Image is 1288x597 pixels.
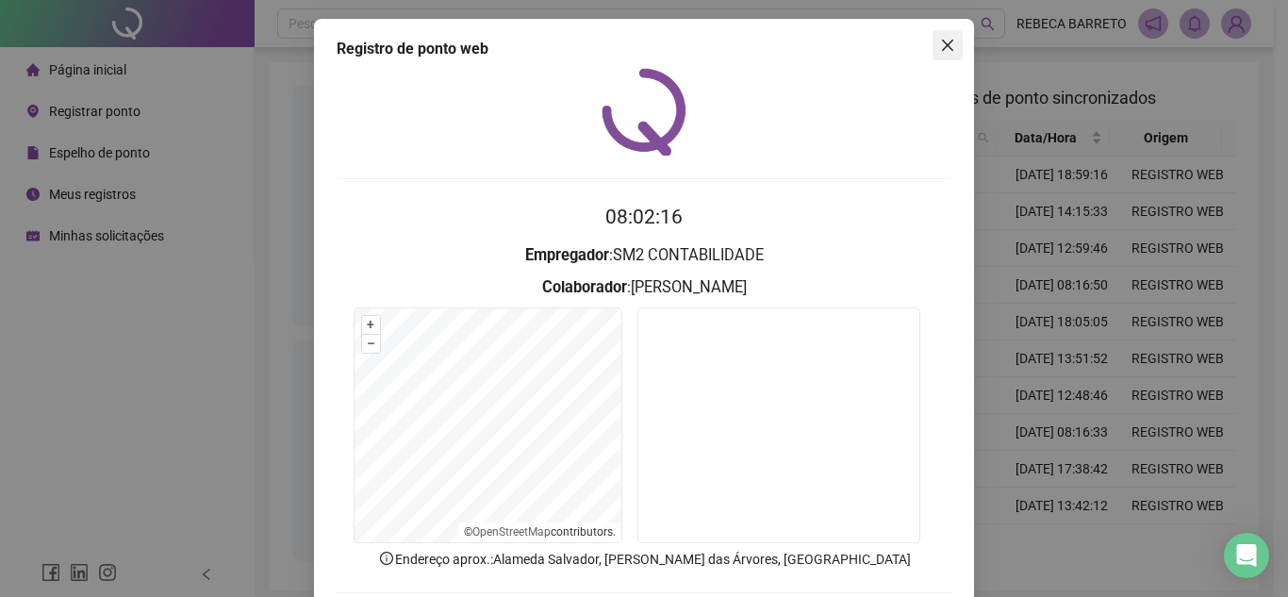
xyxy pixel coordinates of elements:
[542,278,627,296] strong: Colaborador
[1224,533,1269,578] div: Open Intercom Messenger
[378,550,395,567] span: info-circle
[933,30,963,60] button: Close
[337,275,951,300] h3: : [PERSON_NAME]
[337,549,951,570] p: Endereço aprox. : Alameda Salvador, [PERSON_NAME] das Árvores, [GEOGRAPHIC_DATA]
[605,206,683,228] time: 08:02:16
[362,316,380,334] button: +
[602,68,686,156] img: QRPoint
[337,38,951,60] div: Registro de ponto web
[525,246,609,264] strong: Empregador
[337,243,951,268] h3: : SM2 CONTABILIDADE
[940,38,955,53] span: close
[362,335,380,353] button: –
[464,525,616,539] li: © contributors.
[472,525,551,539] a: OpenStreetMap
